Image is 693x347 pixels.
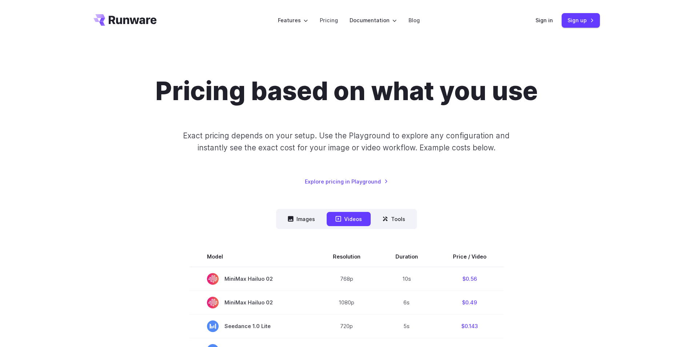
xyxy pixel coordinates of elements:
label: Features [278,16,308,24]
button: Images [279,212,324,226]
label: Documentation [350,16,397,24]
button: Tools [374,212,414,226]
td: $0.56 [435,267,504,291]
th: Model [190,247,315,267]
td: 10s [378,267,435,291]
td: 720p [315,314,378,338]
td: 1080p [315,291,378,314]
a: Go to / [93,14,157,26]
th: Resolution [315,247,378,267]
h1: Pricing based on what you use [155,76,538,106]
p: Exact pricing depends on your setup. Use the Playground to explore any configuration and instantl... [169,130,523,154]
td: 768p [315,267,378,291]
span: MiniMax Hailuo 02 [207,273,298,285]
td: $0.143 [435,314,504,338]
span: MiniMax Hailuo 02 [207,297,298,308]
td: 6s [378,291,435,314]
a: Sign up [562,13,600,27]
a: Pricing [320,16,338,24]
span: Seedance 1.0 Lite [207,320,298,332]
th: Price / Video [435,247,504,267]
a: Blog [409,16,420,24]
td: $0.49 [435,291,504,314]
button: Videos [327,212,371,226]
a: Sign in [535,16,553,24]
td: 5s [378,314,435,338]
th: Duration [378,247,435,267]
a: Explore pricing in Playground [305,177,388,186]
